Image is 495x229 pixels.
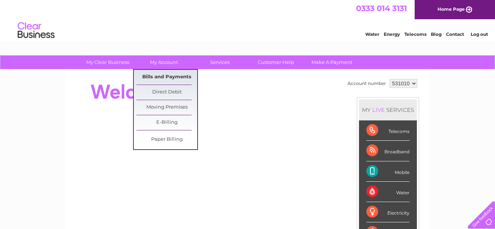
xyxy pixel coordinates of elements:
[77,55,138,69] a: My Clear Business
[366,182,409,202] div: Water
[133,55,194,69] a: My Account
[189,55,250,69] a: Services
[359,99,417,120] div: MY SERVICES
[136,70,197,85] a: Bills and Payments
[136,85,197,100] a: Direct Debit
[366,161,409,182] div: Mobile
[366,141,409,161] div: Broadband
[356,4,407,13] a: 0333 014 3131
[365,31,379,37] a: Water
[245,55,306,69] a: Customer Help
[301,55,362,69] a: Make A Payment
[371,106,386,113] div: LIVE
[17,19,55,42] img: logo.png
[404,31,426,37] a: Telecoms
[366,120,409,141] div: Telecoms
[346,77,388,90] td: Account number
[446,31,464,37] a: Contact
[431,31,442,37] a: Blog
[384,31,400,37] a: Energy
[366,202,409,222] div: Electricity
[136,100,197,115] a: Moving Premises
[136,115,197,130] a: E-Billing
[471,31,488,37] a: Log out
[136,132,197,147] a: Paper Billing
[74,4,422,36] div: Clear Business is a trading name of Verastar Limited (registered in [GEOGRAPHIC_DATA] No. 3667643...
